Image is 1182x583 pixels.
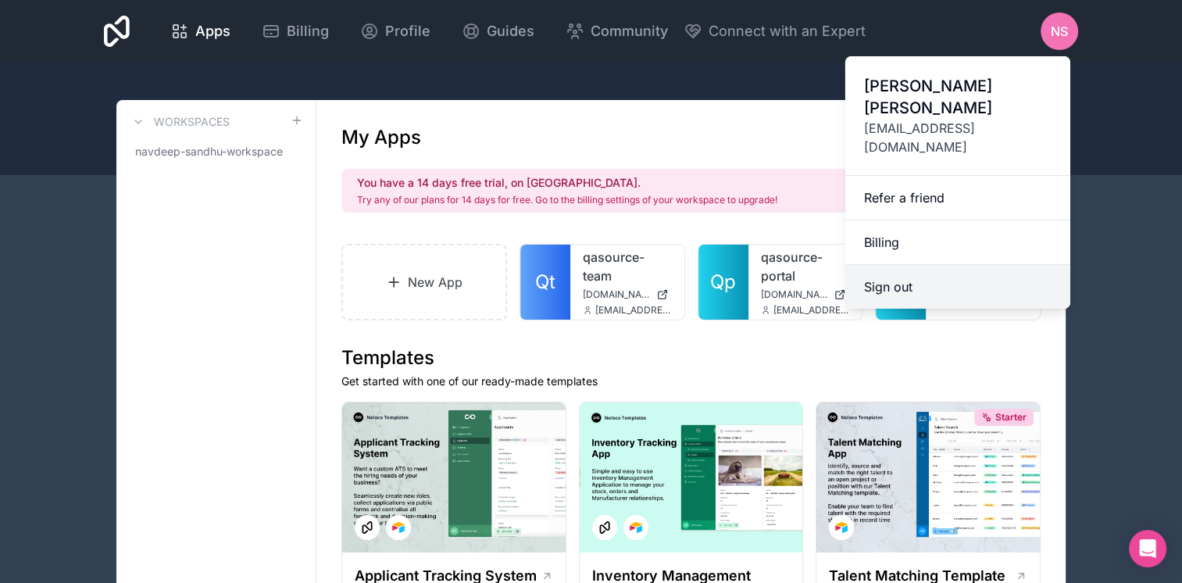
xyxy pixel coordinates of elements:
[698,245,748,320] a: Qp
[761,248,850,285] a: qasource-portal
[520,245,570,320] a: Qt
[583,248,672,285] a: qasource-team
[287,20,329,42] span: Billing
[583,288,650,301] span: [DOMAIN_NAME]
[195,20,230,42] span: Apps
[357,175,777,191] h2: You have a 14 days free trial, on [GEOGRAPHIC_DATA].
[341,345,1041,370] h1: Templates
[835,521,848,534] img: Airtable Logo
[845,220,1070,265] a: Billing
[553,14,680,48] a: Community
[154,114,230,130] h3: Workspaces
[995,411,1027,424] span: Starter
[864,119,1052,156] span: [EMAIL_ADDRESS][DOMAIN_NAME]
[341,125,421,150] h1: My Apps
[773,304,850,317] span: [EMAIL_ADDRESS][DOMAIN_NAME]
[1051,22,1068,41] span: nS
[710,270,736,295] span: Qp
[709,20,866,42] span: Connect with an Expert
[761,288,850,301] a: [DOMAIN_NAME]
[1129,530,1166,567] div: Open Intercom Messenger
[595,304,672,317] span: [EMAIL_ADDRESS][DOMAIN_NAME]
[129,113,230,131] a: Workspaces
[864,75,1052,119] span: [PERSON_NAME] [PERSON_NAME]
[135,144,283,159] span: navdeep-sandhu-workspace
[845,176,1070,220] a: Refer a friend
[591,20,668,42] span: Community
[845,265,1070,309] button: Sign out
[348,14,443,48] a: Profile
[385,20,430,42] span: Profile
[583,288,672,301] a: [DOMAIN_NAME]
[535,270,555,295] span: Qt
[487,20,534,42] span: Guides
[684,20,866,42] button: Connect with an Expert
[392,521,405,534] img: Airtable Logo
[357,194,777,206] p: Try any of our plans for 14 days for free. Go to the billing settings of your workspace to upgrade!
[630,521,642,534] img: Airtable Logo
[341,244,507,320] a: New App
[158,14,243,48] a: Apps
[449,14,547,48] a: Guides
[249,14,341,48] a: Billing
[761,288,828,301] span: [DOMAIN_NAME]
[341,374,1041,389] p: Get started with one of our ready-made templates
[129,138,303,166] a: navdeep-sandhu-workspace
